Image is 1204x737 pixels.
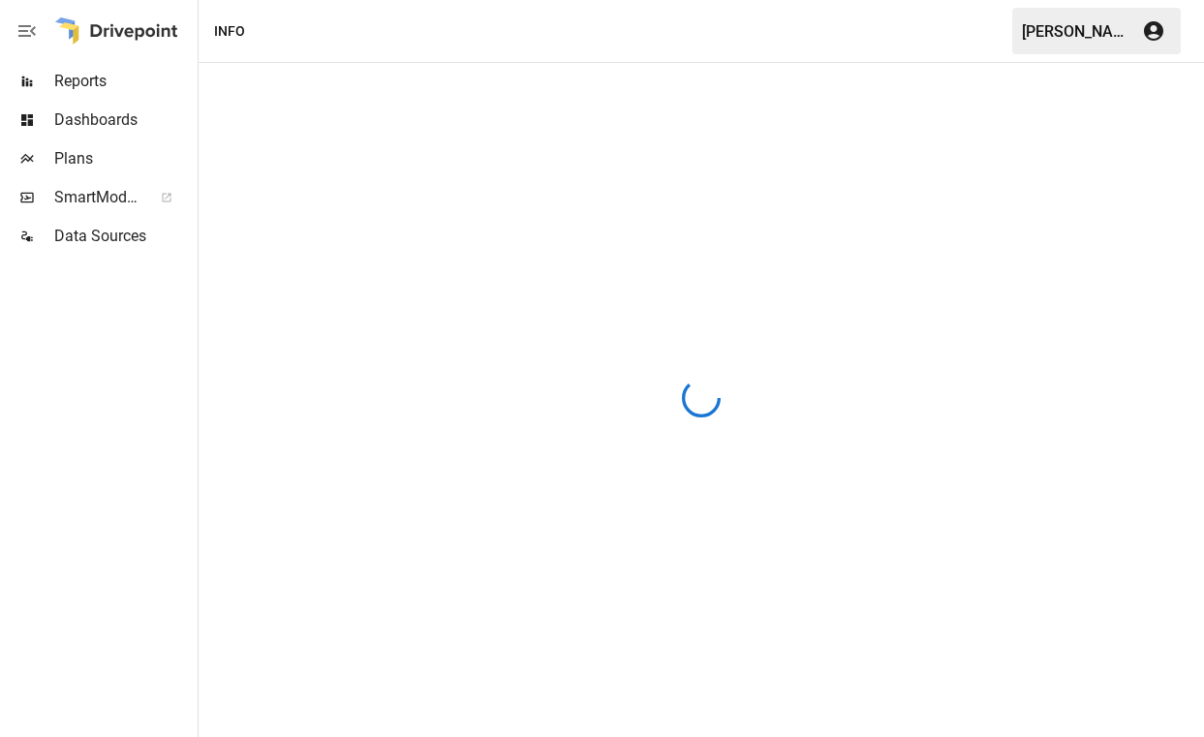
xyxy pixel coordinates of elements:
[54,186,139,209] span: SmartModel
[54,225,194,248] span: Data Sources
[1022,22,1130,41] div: [PERSON_NAME]
[54,70,194,93] span: Reports
[139,183,152,207] span: ™
[54,147,194,170] span: Plans
[54,108,194,132] span: Dashboards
